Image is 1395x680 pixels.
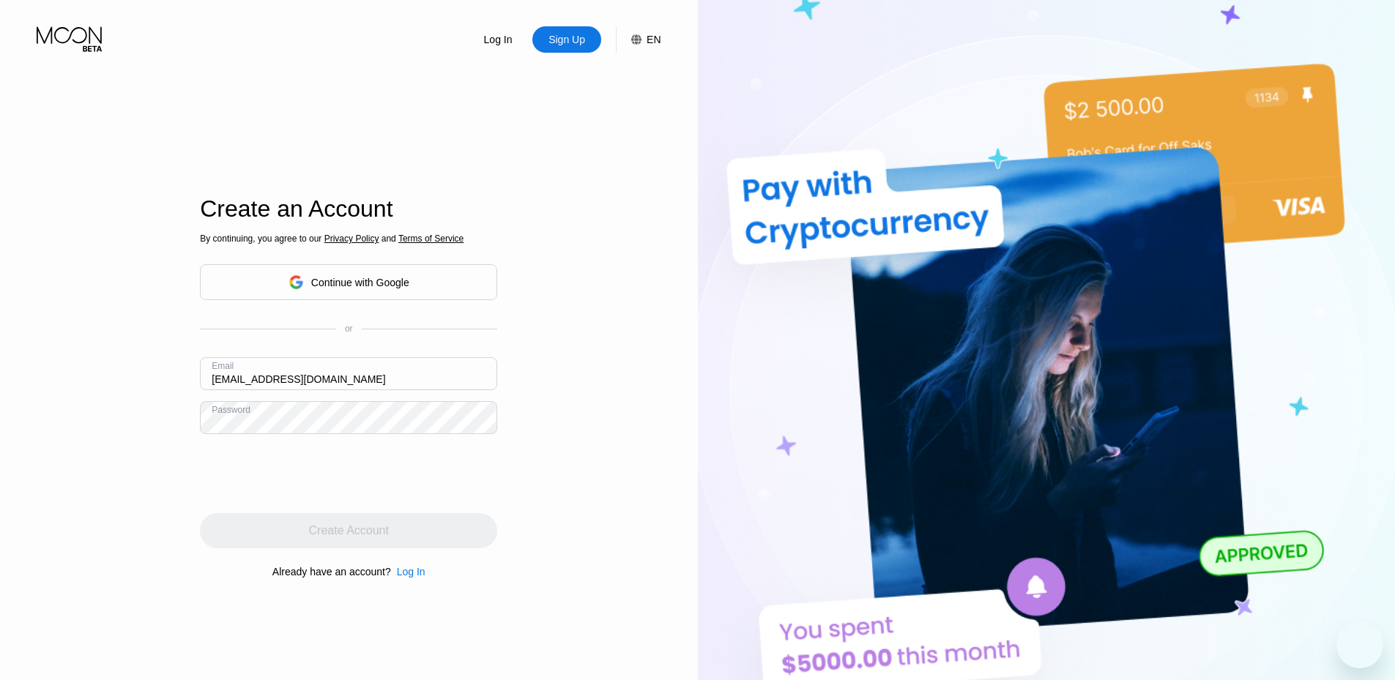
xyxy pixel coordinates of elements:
[616,26,661,53] div: EN
[324,233,379,244] span: Privacy Policy
[547,32,587,47] div: Sign Up
[345,324,353,334] div: or
[397,566,425,578] div: Log In
[1336,621,1383,668] iframe: Button to launch messaging window
[398,233,464,244] span: Terms of Service
[212,405,250,415] div: Password
[200,445,423,502] iframe: reCAPTCHA
[272,566,391,578] div: Already have an account?
[212,361,234,371] div: Email
[391,566,425,578] div: Log In
[483,32,514,47] div: Log In
[647,34,661,45] div: EN
[200,195,497,223] div: Create an Account
[311,277,409,288] div: Continue with Google
[464,26,532,53] div: Log In
[200,264,497,300] div: Continue with Google
[379,233,398,244] span: and
[532,26,601,53] div: Sign Up
[200,233,497,244] div: By continuing, you agree to our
